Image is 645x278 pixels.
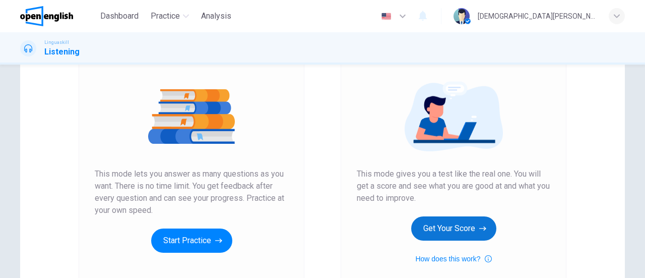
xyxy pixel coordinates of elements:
[197,7,235,25] button: Analysis
[96,7,143,25] button: Dashboard
[20,6,73,26] img: OpenEnglish logo
[357,168,550,204] span: This mode gives you a test like the real one. You will get a score and see what you are good at a...
[44,46,80,58] h1: Listening
[147,7,193,25] button: Practice
[415,253,491,265] button: How does this work?
[454,8,470,24] img: Profile picture
[95,168,288,216] span: This mode lets you answer as many questions as you want. There is no time limit. You get feedback...
[151,229,232,253] button: Start Practice
[151,10,180,22] span: Practice
[201,10,231,22] span: Analysis
[20,6,96,26] a: OpenEnglish logo
[44,39,69,46] span: Linguaskill
[478,10,597,22] div: [DEMOGRAPHIC_DATA][PERSON_NAME]
[411,216,496,241] button: Get Your Score
[100,10,139,22] span: Dashboard
[380,13,393,20] img: en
